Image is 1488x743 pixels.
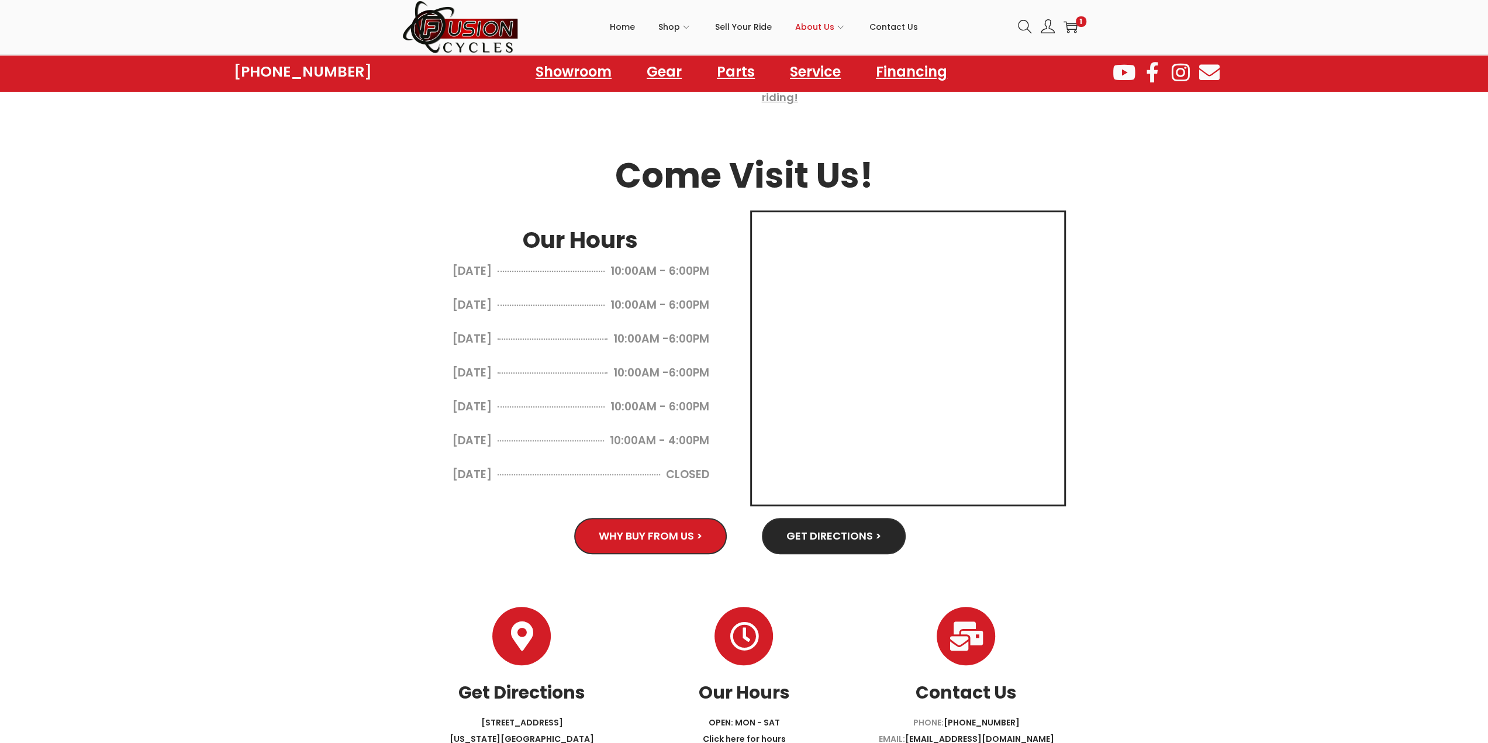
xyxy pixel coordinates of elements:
a: Contact Us [916,680,1017,705]
iframe: 6353 INDIAN RIVER ROAD VIRGINIA BEACH, VA 23464 [752,212,1064,504]
span: 10:00AM -6:00PM [613,365,709,381]
nav: Primary navigation [519,1,1009,53]
span: [DATE] [452,466,492,483]
span: Home [610,12,635,42]
a: Home [610,1,635,53]
a: Get Directions > [762,518,906,554]
a: [PHONE_NUMBER] [234,64,372,80]
span: Get Directions > [786,531,881,541]
a: Sell Your Ride [715,1,772,53]
a: Financing [864,58,959,85]
a: 1 [1064,20,1078,34]
span: 10:00AM - 6:00PM [610,399,709,415]
a: Why Buy From Us > [574,518,727,554]
a: [PHONE_NUMBER] [943,717,1019,728]
h2: Our Hours [423,229,738,251]
span: About Us [795,12,834,42]
a: Contact Us [937,607,995,665]
a: Service [778,58,852,85]
span: 10:00AM - 4:00PM [610,433,709,449]
span: 10:00AM - 6:00PM [610,297,709,313]
a: Gear [635,58,693,85]
span: 10:00AM - 6:00PM [610,263,709,279]
a: Showroom [524,58,623,85]
span: Sell Your Ride [715,12,772,42]
a: Parts [705,58,767,85]
a: Contact Us [869,1,918,53]
span: 10:00AM -6:00PM [613,331,709,347]
a: Our Hours [714,607,773,665]
span: Contact Us [869,12,918,42]
span: Shop [658,12,680,42]
span: [DATE] [452,399,492,415]
a: Get Directions [492,607,551,665]
a: Our Hours [698,680,789,705]
span: [DATE] [452,263,492,279]
nav: Menu [524,58,959,85]
span: [DATE] [452,331,492,347]
span: [DATE] [452,297,492,313]
a: About Us [795,1,846,53]
a: Shop [658,1,692,53]
h2: Come Visit Us! [417,158,1072,193]
span: [DATE] [452,433,492,449]
span: CLOSED [666,466,709,483]
span: [DATE] [452,365,492,381]
span: Why Buy From Us > [599,531,702,541]
a: Get Directions [458,680,585,705]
